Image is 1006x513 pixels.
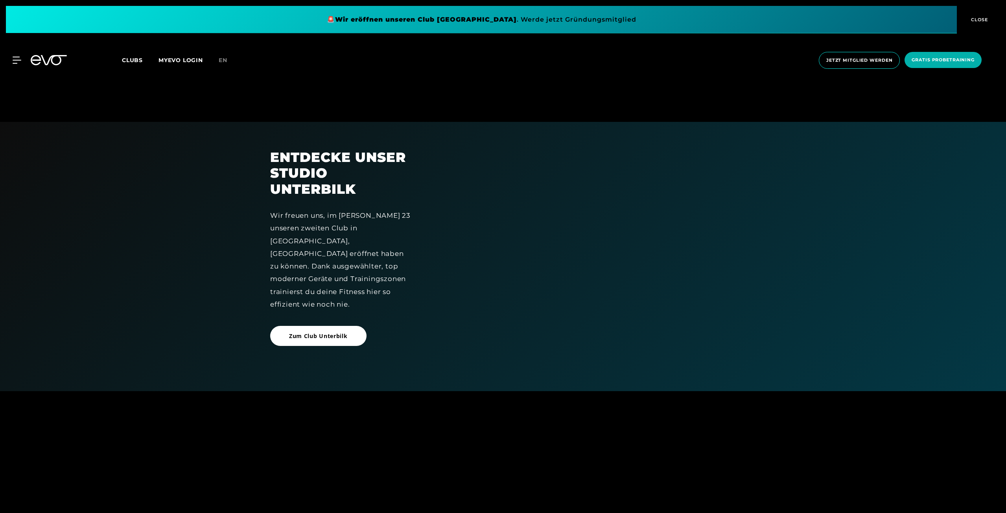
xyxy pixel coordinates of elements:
button: CLOSE [957,6,1000,33]
a: Clubs [122,56,158,64]
span: Clubs [122,57,143,64]
a: Gratis Probetraining [902,52,984,69]
span: Zum Club Unterbilk [289,332,348,340]
div: Wir freuen uns, im [PERSON_NAME] 23 unseren zweiten Club in [GEOGRAPHIC_DATA], [GEOGRAPHIC_DATA] ... [270,209,411,311]
a: Zum Club Unterbilk [270,320,370,352]
a: en [219,56,237,65]
a: MYEVO LOGIN [158,57,203,64]
span: en [219,57,227,64]
span: Gratis Probetraining [912,57,975,63]
a: Jetzt Mitglied werden [816,52,902,69]
span: CLOSE [969,16,988,23]
h2: ENTDECKE UNSER STUDIO UNTERBILK [270,149,411,197]
span: Jetzt Mitglied werden [826,57,892,64]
